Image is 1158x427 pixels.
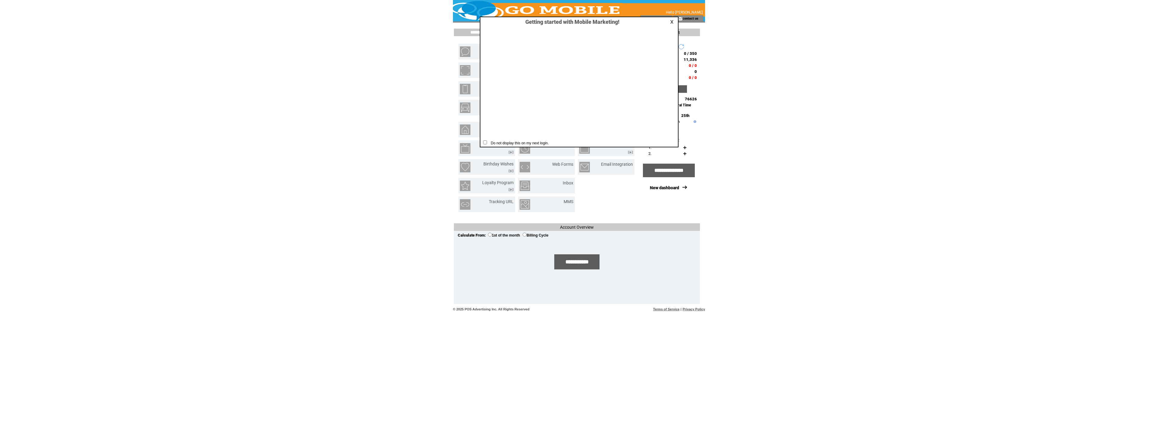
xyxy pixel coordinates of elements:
[488,233,492,237] input: 1st of the month
[601,162,633,167] a: Email Integration
[453,307,530,311] span: © 2025 POS Advertising Inc. All Rights Reserved
[483,162,514,166] a: Birthday Wishes
[519,19,619,25] span: Getting started with Mobile Marketing!
[488,233,520,237] label: 1st of the month
[520,199,530,210] img: mms.png
[508,188,514,191] img: video.png
[460,102,470,113] img: vehicle-listing.png
[650,185,679,190] a: New dashboard
[520,143,530,154] img: scheduled-tasks.png
[684,51,697,56] span: 0 / 350
[523,233,527,237] input: Billing Cycle
[628,151,633,154] img: video.png
[694,69,697,74] span: 0
[482,180,514,185] a: Loyalty Program
[508,151,514,154] img: video.png
[682,16,698,20] a: contact us
[579,162,590,172] img: email-integration.png
[692,120,696,123] img: help.gif
[670,103,691,107] span: Central Time
[460,143,470,154] img: text-to-screen.png
[520,162,530,172] img: web-forms.png
[689,75,697,80] span: 0 / 0
[689,63,697,68] span: 0 / 0
[563,181,573,185] a: Inbox
[460,199,470,210] img: tracking-url.png
[460,162,470,172] img: birthday-wishes.png
[460,181,470,191] img: loyalty-program.png
[489,199,514,204] a: Tracking URL
[666,10,703,14] span: Hello [PERSON_NAME]
[650,16,654,21] img: account_icon.gif
[460,65,470,76] img: mobile-coupons.png
[458,233,486,237] span: Calculate From:
[682,307,705,311] a: Privacy Policy
[685,97,697,101] span: 76626
[564,199,573,204] a: MMS
[508,169,514,173] img: video.png
[681,113,689,118] span: 25th
[579,143,590,154] img: text-to-win.png
[523,233,548,237] label: Billing Cycle
[681,307,682,311] span: |
[560,225,594,230] span: Account Overview
[460,46,470,57] img: text-blast.png
[488,141,549,145] span: Do not display this on my next login.
[648,151,651,156] span: 2.
[552,162,573,167] a: Web Forms
[684,57,697,62] span: 11,336
[678,16,682,21] img: contact_us_icon.gif
[520,181,530,191] img: inbox.png
[460,124,470,135] img: property-listing.png
[648,145,651,150] span: 1.
[653,307,680,311] a: Terms of Service
[460,84,470,94] img: mobile-websites.png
